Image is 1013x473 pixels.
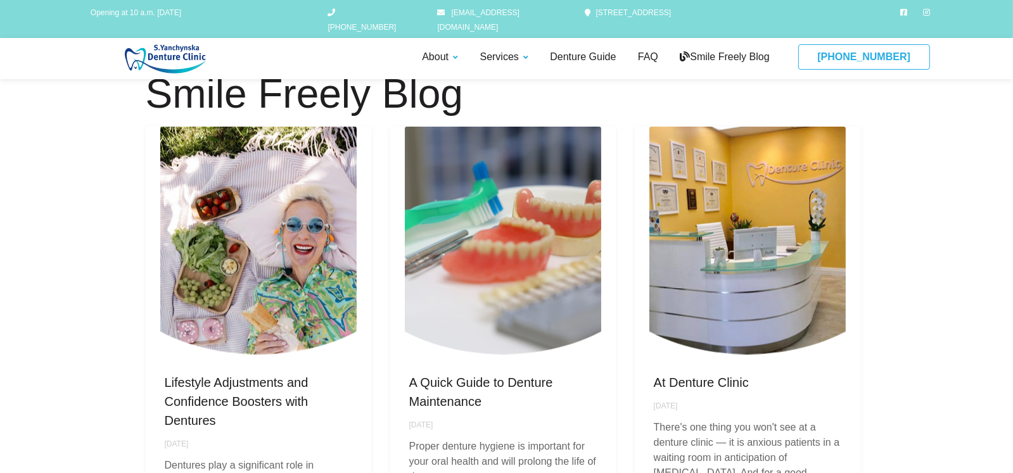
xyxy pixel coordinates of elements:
img: DiDent [405,127,601,355]
img: S Yanchynska Denture Care Centre [84,44,253,73]
a: [PHONE_NUMBER] [798,44,930,70]
a: [STREET_ADDRESS] [585,8,672,17]
div: [DATE] [654,401,841,412]
a: Denture Guide [547,49,619,65]
a: FAQ [635,49,661,65]
h1: Smile Freely Blog [146,73,868,114]
img: DiDent [160,127,357,355]
a: About [419,49,461,65]
a: At Denture Clinic [654,374,841,393]
div: [DATE] [409,420,597,431]
a: [PHONE_NUMBER] [328,6,404,35]
a: Smile Freely Blog [677,49,772,65]
a: [EMAIL_ADDRESS][DOMAIN_NAME] [438,6,558,35]
div: [DATE] [165,439,352,450]
a: A Quick Guide to Denture Maintenance [409,374,597,412]
a: Lifestyle Adjustments and Confidence Boosters with Dentures [165,374,352,431]
a: Services [477,49,532,65]
span: Opening at 10 a.m. [DATE] [91,8,181,17]
img: DiDent [649,127,846,355]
